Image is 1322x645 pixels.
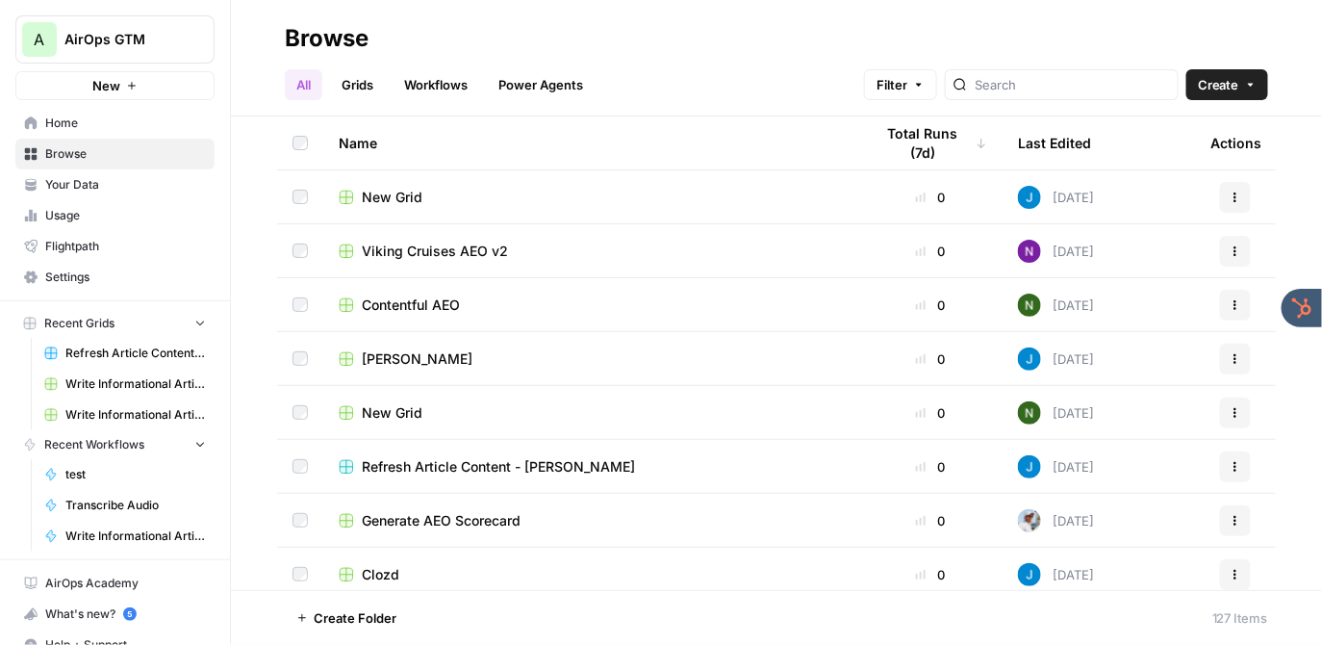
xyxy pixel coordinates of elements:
[330,69,385,100] a: Grids
[362,457,635,477] span: Refresh Article Content - [PERSON_NAME]
[45,269,206,286] span: Settings
[1018,294,1094,317] div: [DATE]
[362,296,460,315] span: Contentful AEO
[339,188,843,207] a: New Grid
[874,188,987,207] div: 0
[362,403,422,423] span: New Grid
[44,315,114,332] span: Recent Grids
[15,108,215,139] a: Home
[65,528,206,545] span: Write Informational Article Body
[339,457,843,477] a: Refresh Article Content - [PERSON_NAME]
[15,139,215,169] a: Browse
[339,242,843,261] a: Viking Cruises AEO v2
[874,242,987,261] div: 0
[1018,563,1094,586] div: [DATE]
[1018,348,1094,371] div: [DATE]
[45,207,206,224] span: Usage
[65,345,206,362] span: Refresh Article Content - ClickUp
[15,169,215,200] a: Your Data
[45,575,206,592] span: AirOps Academy
[864,69,937,100] button: Filter
[45,176,206,193] span: Your Data
[36,490,215,521] a: Transcribe Audio
[1198,75,1239,94] span: Create
[874,457,987,477] div: 0
[877,75,907,94] span: Filter
[1018,240,1094,263] div: [DATE]
[1018,509,1094,532] div: [DATE]
[362,242,508,261] span: Viking Cruises AEO v2
[36,338,215,369] a: Refresh Article Content - ClickUp
[1210,116,1261,169] div: Actions
[45,238,206,255] span: Flightpath
[15,599,215,630] button: What's new? 5
[16,600,214,629] div: What's new?
[874,116,987,169] div: Total Runs (7d)
[314,608,396,628] span: Create Folder
[285,603,408,633] button: Create Folder
[1018,401,1094,425] div: [DATE]
[1212,608,1268,628] div: 127 Items
[1018,563,1041,586] img: z620ml7ie90s7uun3xptce9f0frp
[15,231,215,262] a: Flightpath
[975,75,1170,94] input: Search
[874,565,987,584] div: 0
[339,116,843,169] div: Name
[1018,240,1041,263] img: kedmmdess6i2jj5txyq6cw0yj4oc
[45,115,206,132] span: Home
[362,349,472,369] span: [PERSON_NAME]
[487,69,595,100] a: Power Agents
[15,262,215,293] a: Settings
[15,15,215,64] button: Workspace: AirOps GTM
[1018,509,1041,532] img: vxljgevetvi9fm4sk6dnv940il0h
[65,497,206,514] span: Transcribe Audio
[339,349,843,369] a: [PERSON_NAME]
[123,607,137,621] a: 5
[362,511,521,530] span: Generate AEO Scorecard
[1186,69,1268,100] button: Create
[339,511,843,530] a: Generate AEO Scorecard
[362,188,422,207] span: New Grid
[1018,186,1094,209] div: [DATE]
[15,200,215,231] a: Usage
[36,459,215,490] a: test
[15,309,215,338] button: Recent Grids
[1018,455,1094,478] div: [DATE]
[1018,348,1041,371] img: z620ml7ie90s7uun3xptce9f0frp
[65,406,206,424] span: Write Informational Article
[339,565,843,584] a: Clozd
[1018,455,1041,478] img: z620ml7ie90s7uun3xptce9f0frp
[92,76,120,95] span: New
[15,568,215,599] a: AirOps Academy
[874,296,987,315] div: 0
[36,369,215,400] a: Write Informational Article
[64,30,181,49] span: AirOps GTM
[65,466,206,483] span: test
[874,511,987,530] div: 0
[36,521,215,552] a: Write Informational Article Body
[1018,116,1091,169] div: Last Edited
[1018,401,1041,425] img: g4o9tbhziz0738ibrok3k9f5ina6
[65,375,206,393] span: Write Informational Article
[339,403,843,423] a: New Grid
[15,430,215,459] button: Recent Workflows
[1018,294,1041,317] img: g4o9tbhziz0738ibrok3k9f5ina6
[285,23,369,54] div: Browse
[45,145,206,163] span: Browse
[127,609,132,619] text: 5
[36,400,215,430] a: Write Informational Article
[339,296,843,315] a: Contentful AEO
[874,349,987,369] div: 0
[393,69,479,100] a: Workflows
[1018,186,1041,209] img: z620ml7ie90s7uun3xptce9f0frp
[35,28,45,51] span: A
[285,69,322,100] a: All
[362,565,399,584] span: Clozd
[874,403,987,423] div: 0
[44,436,144,453] span: Recent Workflows
[15,71,215,100] button: New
